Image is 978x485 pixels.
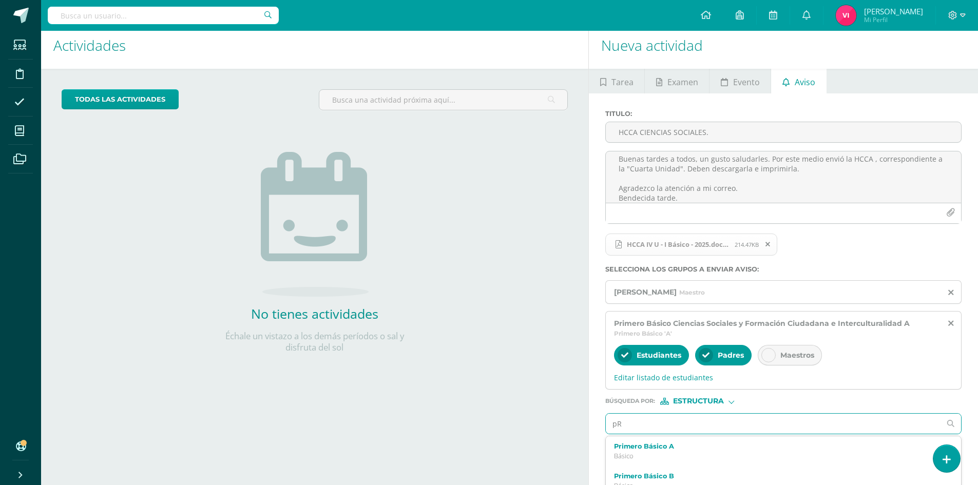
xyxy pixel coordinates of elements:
[605,398,655,404] span: Búsqueda por :
[606,122,961,142] input: Titulo
[718,351,744,360] span: Padres
[614,373,953,382] span: Editar listado de estudiantes
[795,70,815,94] span: Aviso
[735,241,759,248] span: 214.47KB
[614,452,938,460] p: Básico
[733,70,760,94] span: Evento
[212,331,417,353] p: Échale un vistazo a los demás períodos o sal y disfruta del sol
[614,319,910,328] span: Primero Básico Ciencias Sociales y Formación Ciudadana e Interculturalidad A
[836,5,856,26] img: 3970a2f8d91ad8cd50ae57891372588b.png
[864,15,923,24] span: Mi Perfil
[614,287,677,297] span: [PERSON_NAME]
[589,69,644,93] a: Tarea
[645,69,709,93] a: Examen
[48,7,279,24] input: Busca un usuario...
[53,22,576,69] h1: Actividades
[606,151,961,203] textarea: Buenas tardes a todos, un gusto saludarles. Por este medio envió la HCCA , correspondiente a la "...
[261,152,369,297] img: no_activities.png
[605,234,777,256] span: HCCA IV U - I Básico - 2025.docx.pdf
[679,288,705,296] span: Maestro
[771,69,826,93] a: Aviso
[605,265,962,273] label: Selecciona los grupos a enviar aviso :
[601,22,966,69] h1: Nueva actividad
[660,398,737,405] div: [object Object]
[62,89,179,109] a: todas las Actividades
[611,70,634,94] span: Tarea
[605,110,962,118] label: Titulo :
[622,240,735,248] span: HCCA IV U - I Básico - 2025.docx.pdf
[606,414,941,434] input: Ej. Primero primaria
[709,69,771,93] a: Evento
[614,329,672,337] span: Primero Básico 'A'
[667,70,698,94] span: Examen
[319,90,567,110] input: Busca una actividad próxima aquí...
[614,442,938,450] label: Primero Básico A
[780,351,814,360] span: Maestros
[614,472,938,480] label: Primero Básico B
[637,351,681,360] span: Estudiantes
[212,305,417,322] h2: No tienes actividades
[759,239,777,250] span: Remover archivo
[864,6,923,16] span: [PERSON_NAME]
[673,398,724,404] span: Estructura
